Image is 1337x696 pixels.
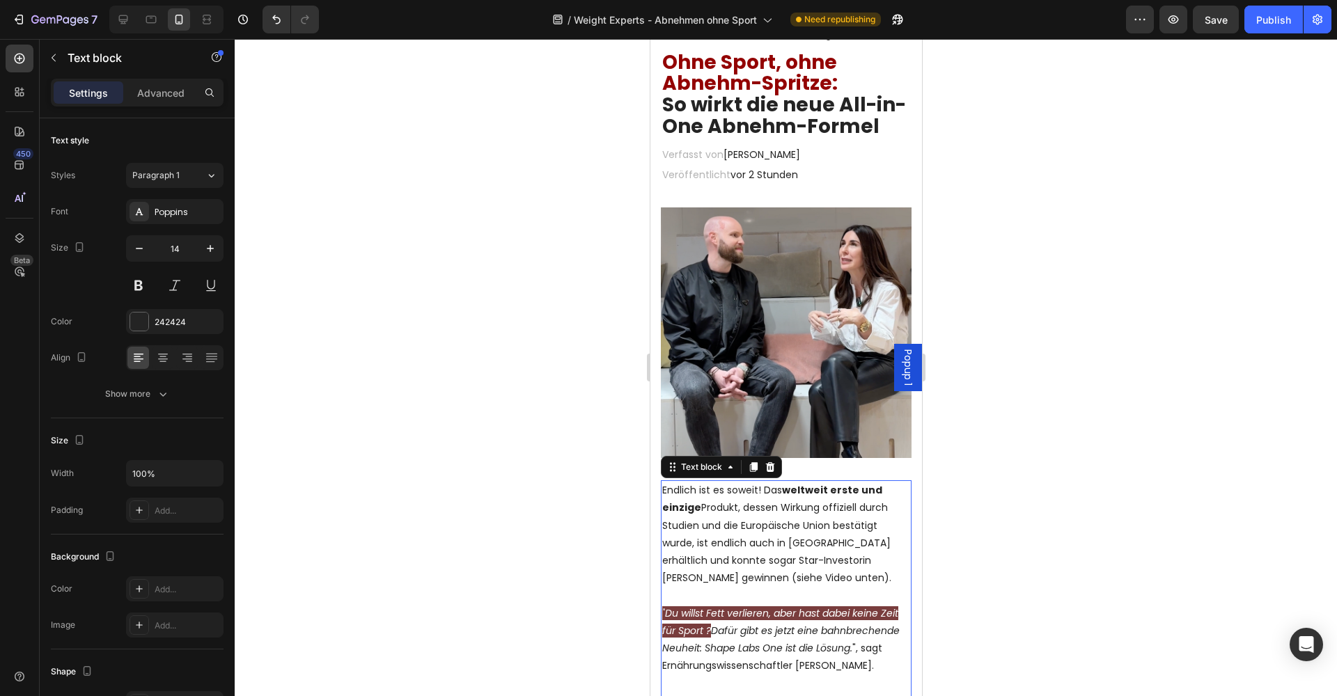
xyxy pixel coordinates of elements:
[51,349,90,367] div: Align
[1290,628,1323,661] div: Open Intercom Messenger
[6,6,104,33] button: 7
[51,663,95,681] div: Shape
[51,504,83,516] div: Padding
[13,148,33,159] div: 450
[12,654,260,688] p: Egal, ob du 2kg oder 20kg verlieren willst. Egal, ob du dein Gewicht halten willst.
[51,239,88,258] div: Size
[137,86,185,100] p: Advanced
[127,461,223,486] input: Auto
[126,163,224,188] button: Paragraph 1
[51,381,224,406] button: Show more
[51,548,118,567] div: Background
[1256,13,1291,27] div: Publish
[1193,6,1239,33] button: Save
[155,206,220,219] div: Poppins
[105,387,170,401] div: Show more
[51,169,75,182] div: Styles
[69,86,108,100] p: Settings
[51,205,68,218] div: Font
[650,39,922,696] iframe: Design area
[1244,6,1303,33] button: Publish
[263,6,319,33] div: Undo/Redo
[51,619,75,631] div: Image
[51,432,88,450] div: Size
[51,467,74,480] div: Width
[155,505,220,517] div: Add...
[574,13,757,27] span: Weight Experts - Abnehmen ohne Sport
[155,619,220,632] div: Add...
[1205,14,1228,26] span: Save
[51,315,72,328] div: Color
[28,422,75,434] div: Text block
[155,316,220,329] div: 242424
[51,134,89,147] div: Text style
[568,13,571,27] span: /
[68,49,186,66] p: Text block
[132,169,180,182] span: Paragraph 1
[155,583,220,596] div: Add...
[91,11,97,28] p: 7
[10,255,33,266] div: Beta
[804,13,875,26] span: Need republishing
[51,583,72,595] div: Color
